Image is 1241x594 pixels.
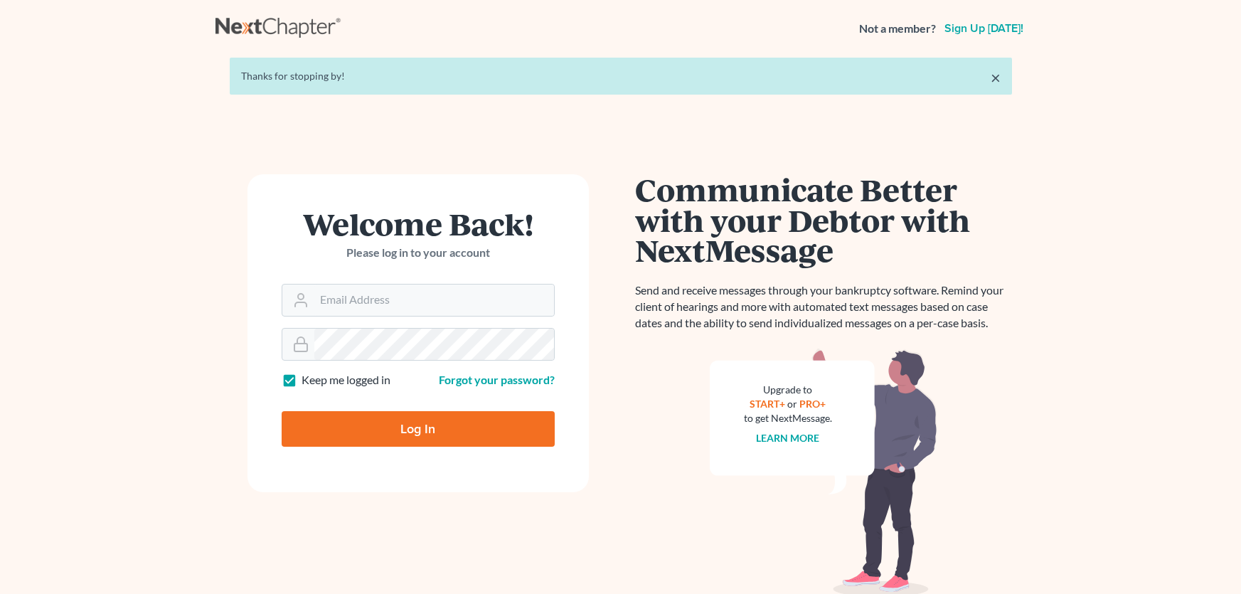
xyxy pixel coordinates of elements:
a: Forgot your password? [439,373,555,386]
input: Log In [282,411,555,447]
a: Sign up [DATE]! [942,23,1026,34]
input: Email Address [314,285,554,316]
a: Learn more [756,432,819,444]
div: to get NextMessage. [744,411,832,425]
h1: Welcome Back! [282,208,555,239]
span: or [787,398,797,410]
div: Upgrade to [744,383,832,397]
a: × [991,69,1001,86]
a: PRO+ [799,398,826,410]
p: Please log in to your account [282,245,555,261]
p: Send and receive messages through your bankruptcy software. Remind your client of hearings and mo... [635,282,1012,332]
h1: Communicate Better with your Debtor with NextMessage [635,174,1012,265]
div: Thanks for stopping by! [241,69,1001,83]
a: START+ [750,398,785,410]
strong: Not a member? [859,21,936,37]
label: Keep me logged in [302,372,390,388]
